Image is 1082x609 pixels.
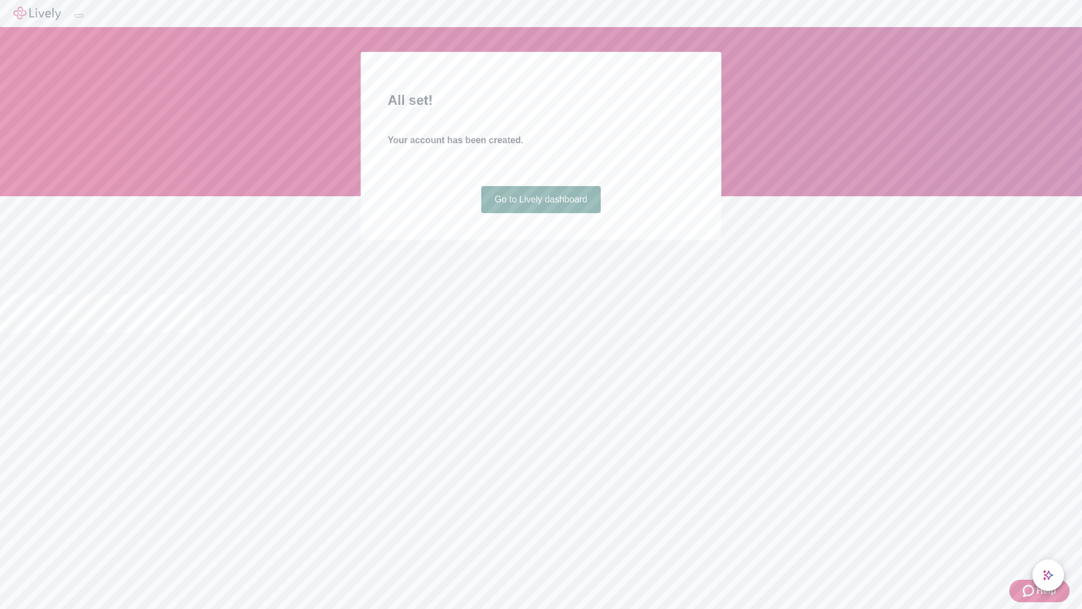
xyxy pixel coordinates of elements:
[74,14,83,17] button: Log out
[481,186,601,213] a: Go to Lively dashboard
[1036,584,1056,598] span: Help
[388,90,694,111] h2: All set!
[1023,584,1036,598] svg: Zendesk support icon
[1032,559,1064,591] button: chat
[1043,570,1054,581] svg: Lively AI Assistant
[1009,580,1070,602] button: Zendesk support iconHelp
[14,7,61,20] img: Lively
[388,134,694,147] h4: Your account has been created.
